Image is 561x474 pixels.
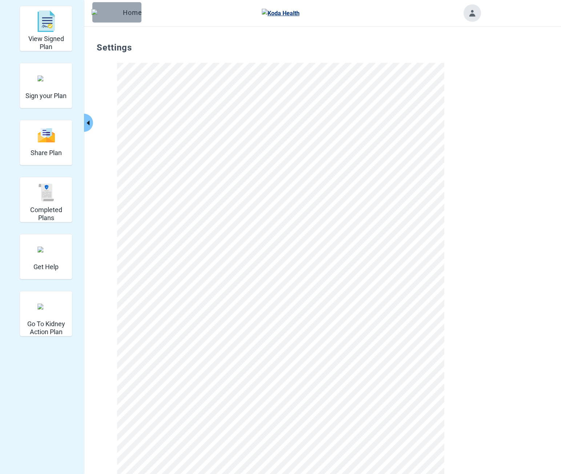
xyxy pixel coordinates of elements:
img: svg%3e [37,184,55,201]
div: Get Help [20,234,72,279]
h2: Get Help [33,263,59,271]
img: svg%3e [37,127,55,143]
h2: View Signed Plan [23,35,69,50]
h2: Share Plan [31,149,62,157]
div: Home [98,9,136,16]
div: View Signed Plan [20,6,72,51]
div: Share Plan [20,120,72,165]
h2: Completed Plans [23,206,69,222]
img: make_plan_official.svg [37,76,55,81]
h2: Sign your Plan [25,92,67,100]
img: Elephant [92,9,120,16]
button: Collapse menu [84,114,93,132]
h2: Go To Kidney Action Plan [23,320,69,336]
span: caret-left [85,119,92,126]
h1: Settings [97,42,465,58]
img: Koda Health [262,9,300,18]
div: Sign your Plan [20,63,72,108]
img: svg%3e [37,11,55,32]
img: person-question.svg [37,247,55,252]
button: ElephantHome [92,2,141,23]
img: kidney_action_plan.svg [37,304,55,309]
button: Toggle account menu [464,4,481,22]
div: Completed Plans [20,177,72,222]
div: Go To Kidney Action Plan [20,291,72,336]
